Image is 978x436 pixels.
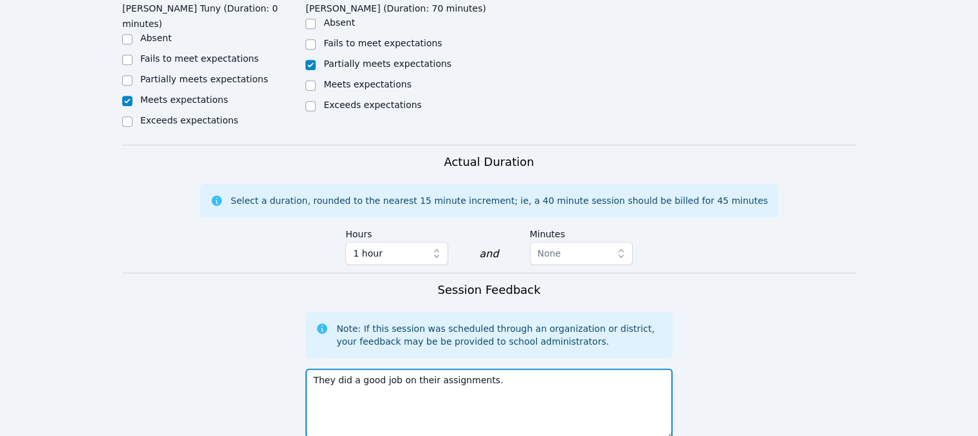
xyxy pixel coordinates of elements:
[538,248,561,259] span: None
[530,223,633,242] label: Minutes
[323,38,442,48] label: Fails to meet expectations
[444,153,534,171] h3: Actual Duration
[323,59,451,69] label: Partially meets expectations
[345,223,448,242] label: Hours
[437,281,540,299] h3: Session Feedback
[140,53,258,64] label: Fails to meet expectations
[140,33,172,43] label: Absent
[323,79,412,89] label: Meets expectations
[323,100,421,110] label: Exceeds expectations
[323,17,355,28] label: Absent
[336,322,662,348] div: Note: If this session was scheduled through an organization or district, your feedback may be be ...
[140,95,228,105] label: Meets expectations
[353,246,382,261] span: 1 hour
[479,246,498,262] div: and
[140,115,238,125] label: Exceeds expectations
[140,74,268,84] label: Partially meets expectations
[231,194,768,207] div: Select a duration, rounded to the nearest 15 minute increment; ie, a 40 minute session should be ...
[345,242,448,265] button: 1 hour
[530,242,633,265] button: None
